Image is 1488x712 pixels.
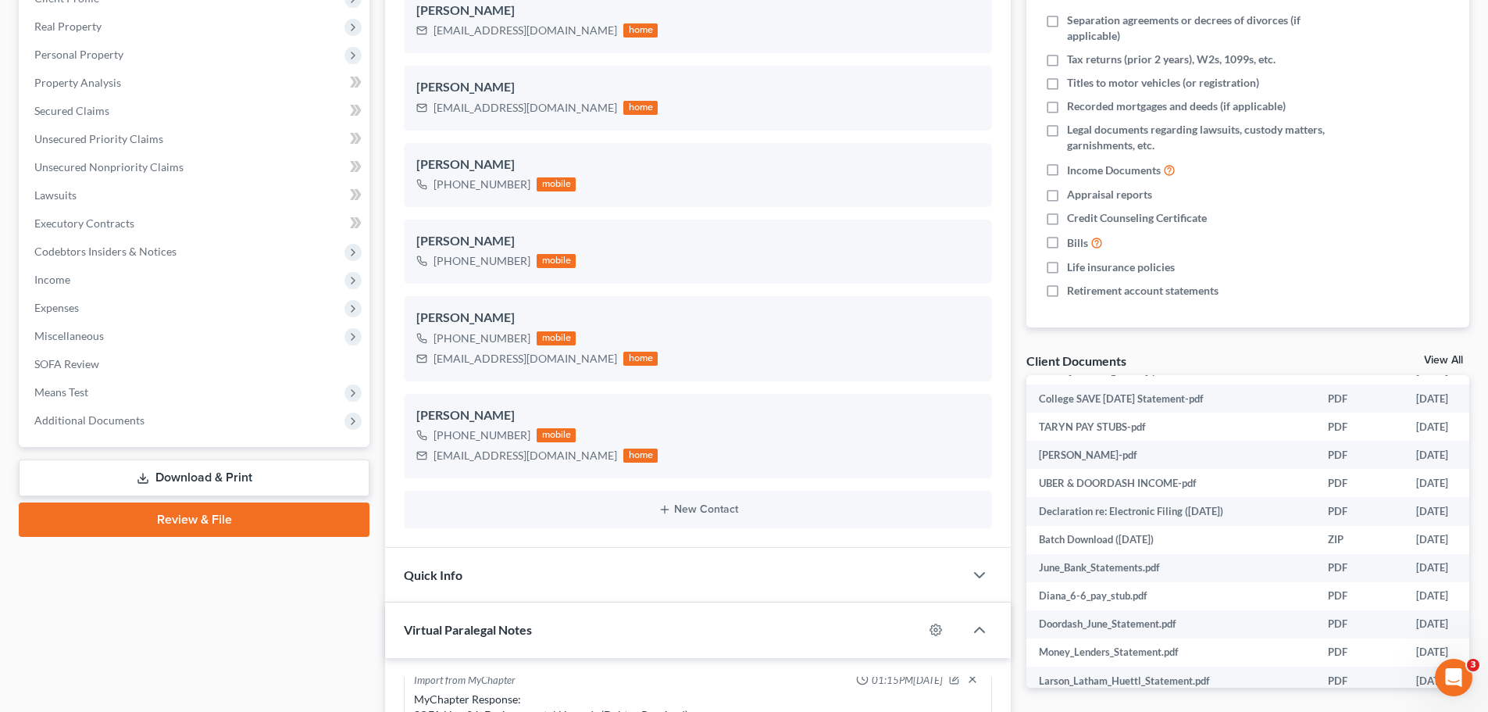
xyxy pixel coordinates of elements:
div: Client Documents [1026,352,1126,369]
div: [EMAIL_ADDRESS][DOMAIN_NAME] [434,100,617,116]
div: mobile [537,177,576,191]
button: New Contact [416,503,980,516]
span: Quick Info [404,567,462,582]
td: Diana_6-6_pay_stub.pdf [1026,582,1315,610]
div: mobile [537,331,576,345]
td: Declaration re: Electronic Filing ([DATE]) [1026,497,1315,525]
span: Appraisal reports [1067,187,1152,202]
span: Means Test [34,385,88,399]
a: Download & Print [19,460,369,496]
span: SOFA Review [34,357,99,370]
td: PDF [1315,610,1404,639]
td: PDF [1315,469,1404,497]
span: Credit Counseling Certificate [1067,210,1207,226]
div: home [623,449,658,463]
div: [EMAIL_ADDRESS][DOMAIN_NAME] [434,351,617,367]
div: [EMAIL_ADDRESS][DOMAIN_NAME] [434,448,617,463]
div: mobile [537,254,576,268]
td: PDF [1315,639,1404,667]
a: Unsecured Priority Claims [22,125,369,153]
span: 01:15PM[DATE] [872,673,943,688]
a: Review & File [19,503,369,537]
a: View All [1424,355,1463,366]
div: [EMAIL_ADDRESS][DOMAIN_NAME] [434,23,617,38]
span: Additional Documents [34,413,145,427]
div: mobile [537,428,576,442]
div: [PERSON_NAME] [416,78,980,97]
td: [PERSON_NAME]-pdf [1026,441,1315,469]
div: [PERSON_NAME] [416,232,980,251]
span: Secured Claims [34,104,109,117]
td: TARYN PAY STUBS-pdf [1026,413,1315,441]
span: Personal Property [34,48,123,61]
span: Unsecured Nonpriority Claims [34,160,184,174]
td: PDF [1315,413,1404,441]
a: Unsecured Nonpriority Claims [22,153,369,181]
span: Unsecured Priority Claims [34,132,163,145]
td: PDF [1315,441,1404,469]
a: Secured Claims [22,97,369,125]
div: home [623,352,658,366]
div: Import from MyChapter [414,673,516,689]
div: [PERSON_NAME] [416,406,980,425]
td: ZIP [1315,526,1404,554]
div: [PERSON_NAME] [416,2,980,20]
span: Real Property [34,20,102,33]
span: Recorded mortgages and deeds (if applicable) [1067,98,1286,114]
span: Tax returns (prior 2 years), W2s, 1099s, etc. [1067,52,1276,67]
td: PDF [1315,554,1404,582]
span: Income [34,273,70,286]
a: SOFA Review [22,350,369,378]
div: home [623,101,658,115]
span: Expenses [34,301,79,314]
span: 3 [1467,659,1479,671]
div: [PHONE_NUMBER] [434,428,530,443]
span: Income Documents [1067,163,1161,178]
span: Executory Contracts [34,216,134,230]
td: PDF [1315,497,1404,525]
div: [PERSON_NAME] [416,309,980,327]
span: Codebtors Insiders & Notices [34,245,177,258]
span: Virtual Paralegal Notes [404,622,532,637]
td: Larson_Latham_Huettl_Statement.pdf [1026,667,1315,695]
td: College SAVE [DATE] Statement-pdf [1026,385,1315,413]
div: home [623,23,658,38]
td: UBER & DOORDASH INCOME-pdf [1026,469,1315,497]
div: [PHONE_NUMBER] [434,177,530,192]
span: Bills [1067,235,1088,251]
td: Doordash_June_Statement.pdf [1026,610,1315,639]
div: [PHONE_NUMBER] [434,331,530,346]
span: Legal documents regarding lawsuits, custody matters, garnishments, etc. [1067,122,1345,153]
span: Titles to motor vehicles (or registration) [1067,75,1259,91]
div: [PERSON_NAME] [416,156,980,174]
a: Property Analysis [22,69,369,97]
span: Life insurance policies [1067,259,1175,275]
iframe: Intercom live chat [1435,659,1472,696]
span: Retirement account statements [1067,283,1219,299]
td: PDF [1315,582,1404,610]
td: PDF [1315,385,1404,413]
span: Lawsuits [34,188,77,202]
a: Lawsuits [22,181,369,209]
a: Executory Contracts [22,209,369,238]
td: June_Bank_Statements.pdf [1026,554,1315,582]
span: Miscellaneous [34,329,104,342]
td: PDF [1315,667,1404,695]
span: Separation agreements or decrees of divorces (if applicable) [1067,13,1345,44]
span: Property Analysis [34,76,121,89]
td: Batch Download ([DATE]) [1026,526,1315,554]
div: [PHONE_NUMBER] [434,253,530,269]
td: Money_Lenders_Statement.pdf [1026,639,1315,667]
